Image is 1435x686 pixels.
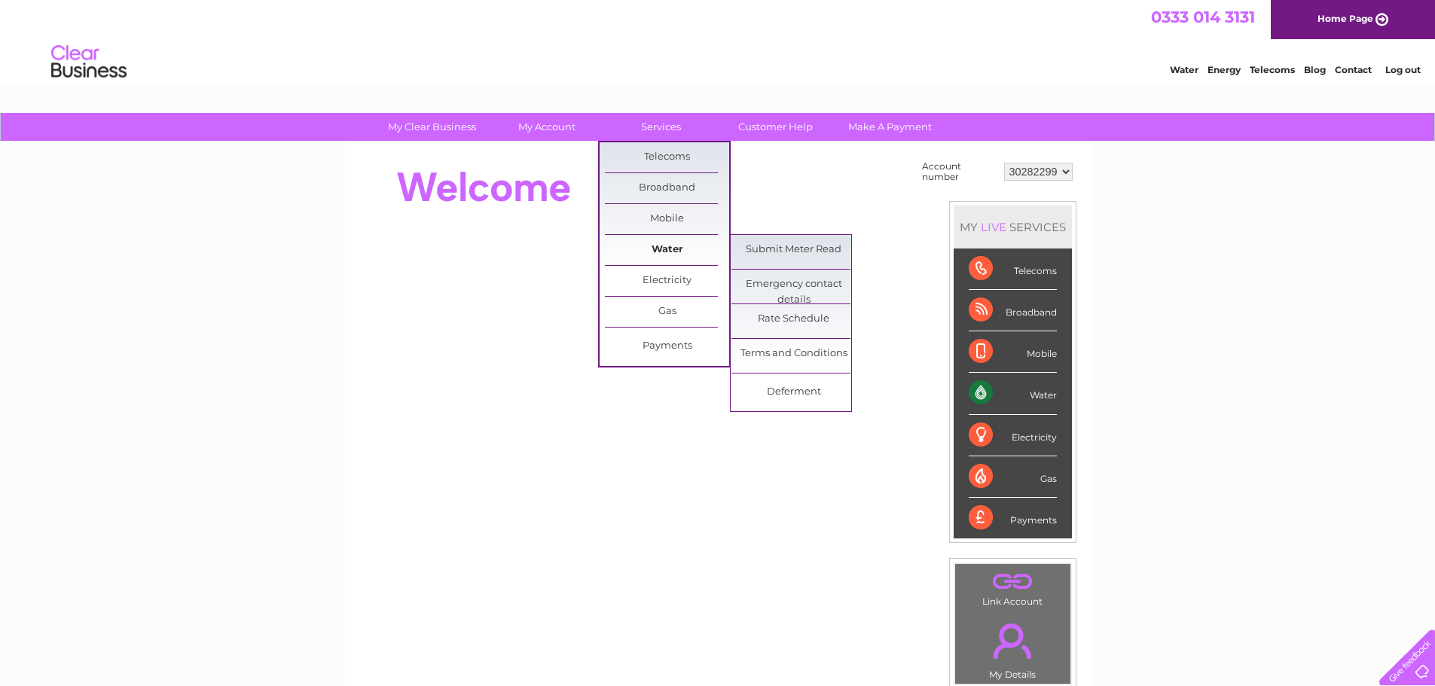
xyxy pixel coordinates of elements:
a: Contact [1335,64,1372,75]
a: Services [599,113,723,141]
div: Mobile [969,331,1057,373]
a: Rate Schedule [731,304,856,334]
div: Broadband [969,290,1057,331]
a: My Clear Business [370,113,494,141]
a: Blog [1304,64,1326,75]
td: My Details [954,611,1071,684]
div: LIVE [978,220,1009,234]
a: Submit Meter Read [731,235,856,265]
a: Gas [605,297,729,327]
div: MY SERVICES [954,206,1072,248]
div: Electricity [969,415,1057,456]
a: Electricity [605,266,729,296]
a: Broadband [605,173,729,203]
a: Log out [1385,64,1421,75]
a: Emergency contact details [731,270,856,300]
a: . [959,614,1067,667]
div: Gas [969,456,1057,498]
a: Customer Help [713,113,838,141]
div: Telecoms [969,248,1057,290]
a: Water [1170,64,1198,75]
a: Energy [1208,64,1241,75]
a: My Account [484,113,609,141]
a: Payments [605,331,729,361]
a: Telecoms [1250,64,1295,75]
a: Mobile [605,204,729,234]
div: Clear Business is a trading name of Verastar Limited (registered in [GEOGRAPHIC_DATA] No. 3667643... [362,8,1074,73]
a: Water [605,235,729,265]
td: Link Account [954,563,1071,611]
td: Account number [918,157,1000,186]
a: 0333 014 3131 [1151,8,1255,26]
div: Payments [969,498,1057,538]
a: Telecoms [605,142,729,172]
div: Water [969,373,1057,414]
a: Deferment [731,377,856,407]
img: logo.png [50,39,127,85]
a: Make A Payment [828,113,952,141]
a: Terms and Conditions [731,339,856,369]
a: . [959,568,1067,594]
